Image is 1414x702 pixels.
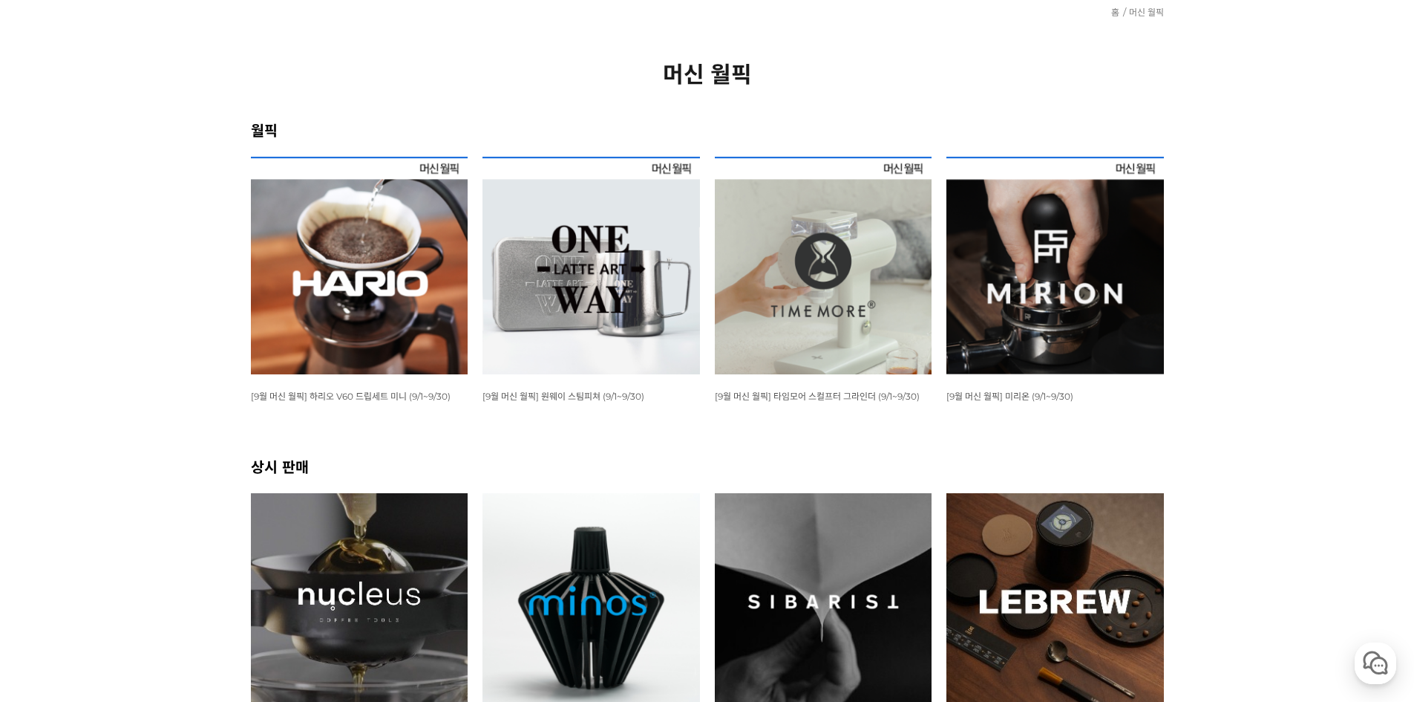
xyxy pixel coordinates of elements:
span: [9월 머신 월픽] 하리오 V60 드립세트 미니 (9/1~9/30) [251,391,451,402]
img: 9월 머신 월픽 미리온 [946,157,1164,374]
a: [9월 머신 월픽] 원웨이 스팀피쳐 (9/1~9/30) [482,390,644,402]
img: 9월 머신 월픽 원웨이 스팀피쳐 [482,157,700,374]
a: 머신 월픽 [1129,7,1164,18]
span: 대화 [136,494,154,506]
span: 홈 [47,493,56,505]
span: [9월 머신 월픽] 미리온 (9/1~9/30) [946,391,1073,402]
a: 대화 [98,471,192,508]
a: [9월 머신 월픽] 미리온 (9/1~9/30) [946,390,1073,402]
a: [9월 머신 월픽] 타임모어 스컬프터 그라인더 (9/1~9/30) [715,390,920,402]
h2: 월픽 [251,119,1164,140]
span: [9월 머신 월픽] 타임모어 스컬프터 그라인더 (9/1~9/30) [715,391,920,402]
span: 설정 [229,493,247,505]
a: 설정 [192,471,285,508]
img: 9월 머신 월픽 하리오 V60 드립세트 미니 [251,157,468,374]
span: [9월 머신 월픽] 원웨이 스팀피쳐 (9/1~9/30) [482,391,644,402]
a: 홈 [1111,7,1119,18]
h2: 머신 월픽 [251,56,1164,89]
img: 9월 머신 월픽 타임모어 스컬프터 [715,157,932,374]
a: 홈 [4,471,98,508]
a: [9월 머신 월픽] 하리오 V60 드립세트 미니 (9/1~9/30) [251,390,451,402]
h2: 상시 판매 [251,455,1164,477]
